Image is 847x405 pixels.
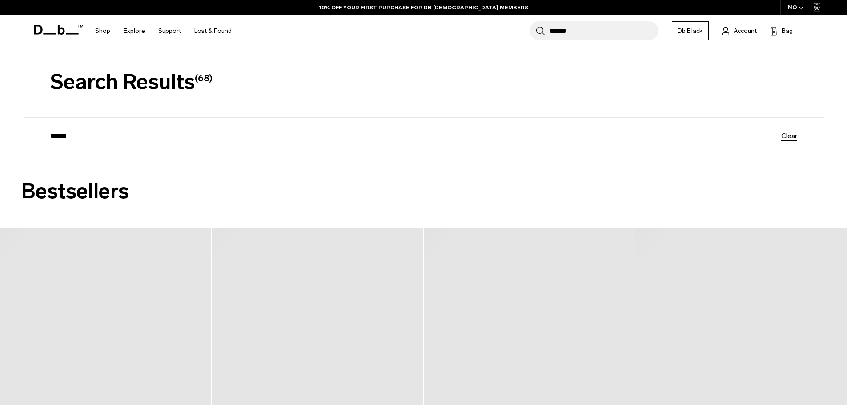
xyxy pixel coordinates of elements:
[124,15,145,47] a: Explore
[722,25,757,36] a: Account
[195,72,213,84] span: (68)
[782,26,793,36] span: Bag
[21,176,826,207] h2: Bestsellers
[734,26,757,36] span: Account
[194,15,232,47] a: Lost & Found
[319,4,528,12] a: 10% OFF YOUR FIRST PURCHASE FOR DB [DEMOGRAPHIC_DATA] MEMBERS
[770,25,793,36] button: Bag
[781,132,797,139] button: Clear
[95,15,110,47] a: Shop
[158,15,181,47] a: Support
[50,69,213,94] span: Search Results
[672,21,709,40] a: Db Black
[88,15,238,47] nav: Main Navigation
